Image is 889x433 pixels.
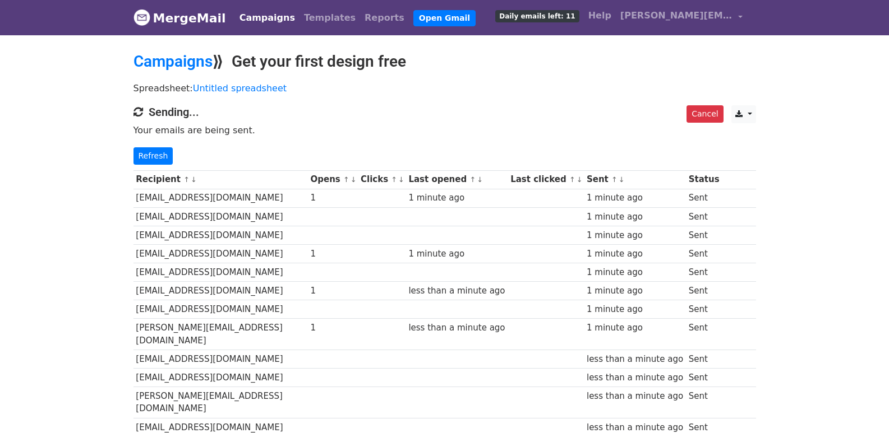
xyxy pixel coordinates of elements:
td: Sent [686,207,722,226]
a: ↓ [477,175,483,184]
td: Sent [686,369,722,387]
a: Campaigns [133,52,213,71]
a: ↓ [351,175,357,184]
div: 1 minute ago [408,192,505,204]
td: [PERSON_NAME][EMAIL_ADDRESS][DOMAIN_NAME] [133,387,308,418]
a: ↑ [343,175,349,184]
td: Sent [686,189,722,207]
td: Sent [686,226,722,244]
td: [EMAIL_ADDRESS][DOMAIN_NAME] [133,300,308,319]
td: [EMAIL_ADDRESS][DOMAIN_NAME] [133,350,308,368]
td: Sent [686,350,722,368]
td: [EMAIL_ADDRESS][DOMAIN_NAME] [133,369,308,387]
th: Opens [308,170,358,189]
a: ↑ [611,175,618,184]
a: ↑ [391,175,397,184]
td: [EMAIL_ADDRESS][DOMAIN_NAME] [133,207,308,226]
th: Last clicked [508,170,584,189]
a: [PERSON_NAME][EMAIL_ADDRESS][DOMAIN_NAME] [616,4,747,31]
a: ↓ [191,175,197,184]
img: MergeMail logo [133,9,150,26]
td: [EMAIL_ADDRESS][DOMAIN_NAME] [133,244,308,263]
span: [PERSON_NAME][EMAIL_ADDRESS][DOMAIN_NAME] [620,9,733,22]
h2: ⟫ Get your first design free [133,52,756,71]
div: 1 minute ago [587,266,683,279]
div: 1 minute ago [408,248,505,260]
td: [EMAIL_ADDRESS][DOMAIN_NAME] [133,263,308,282]
div: 1 minute ago [587,192,683,204]
div: less than a minute ago [408,322,505,334]
td: Sent [686,387,722,418]
a: MergeMail [133,6,226,30]
a: ↓ [398,175,404,184]
a: Open Gmail [413,10,476,26]
a: Cancel [687,105,723,123]
div: 1 minute ago [587,303,683,316]
td: Sent [686,244,722,263]
td: [EMAIL_ADDRESS][DOMAIN_NAME] [133,226,308,244]
div: less than a minute ago [408,285,505,297]
a: Daily emails left: 11 [491,4,583,27]
th: Recipient [133,170,308,189]
a: ↓ [619,175,625,184]
div: 1 [310,192,355,204]
div: 1 minute ago [587,285,683,297]
a: ↑ [469,175,476,184]
p: Your emails are being sent. [133,124,756,136]
a: Refresh [133,147,173,165]
div: 1 [310,285,355,297]
td: [PERSON_NAME][EMAIL_ADDRESS][DOMAIN_NAME] [133,319,308,350]
td: Sent [686,300,722,319]
td: Sent [686,282,722,300]
div: less than a minute ago [587,371,683,384]
td: Sent [686,263,722,282]
th: Clicks [358,170,406,189]
div: 1 [310,322,355,334]
span: Daily emails left: 11 [495,10,579,22]
div: 1 [310,248,355,260]
th: Sent [584,170,686,189]
div: 1 minute ago [587,229,683,242]
a: ↑ [183,175,190,184]
th: Status [686,170,722,189]
a: ↑ [569,175,575,184]
div: 1 minute ago [587,248,683,260]
a: Untitled spreadsheet [193,83,287,94]
a: Templates [300,7,360,29]
a: Reports [360,7,409,29]
div: less than a minute ago [587,353,683,366]
p: Spreadsheet: [133,82,756,94]
div: 1 minute ago [587,322,683,334]
td: [EMAIL_ADDRESS][DOMAIN_NAME] [133,282,308,300]
h4: Sending... [133,105,756,119]
div: 1 minute ago [587,211,683,224]
td: [EMAIL_ADDRESS][DOMAIN_NAME] [133,189,308,207]
th: Last opened [406,170,508,189]
a: Campaigns [235,7,300,29]
a: ↓ [577,175,583,184]
td: Sent [686,319,722,350]
a: Help [584,4,616,27]
div: less than a minute ago [587,390,683,403]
